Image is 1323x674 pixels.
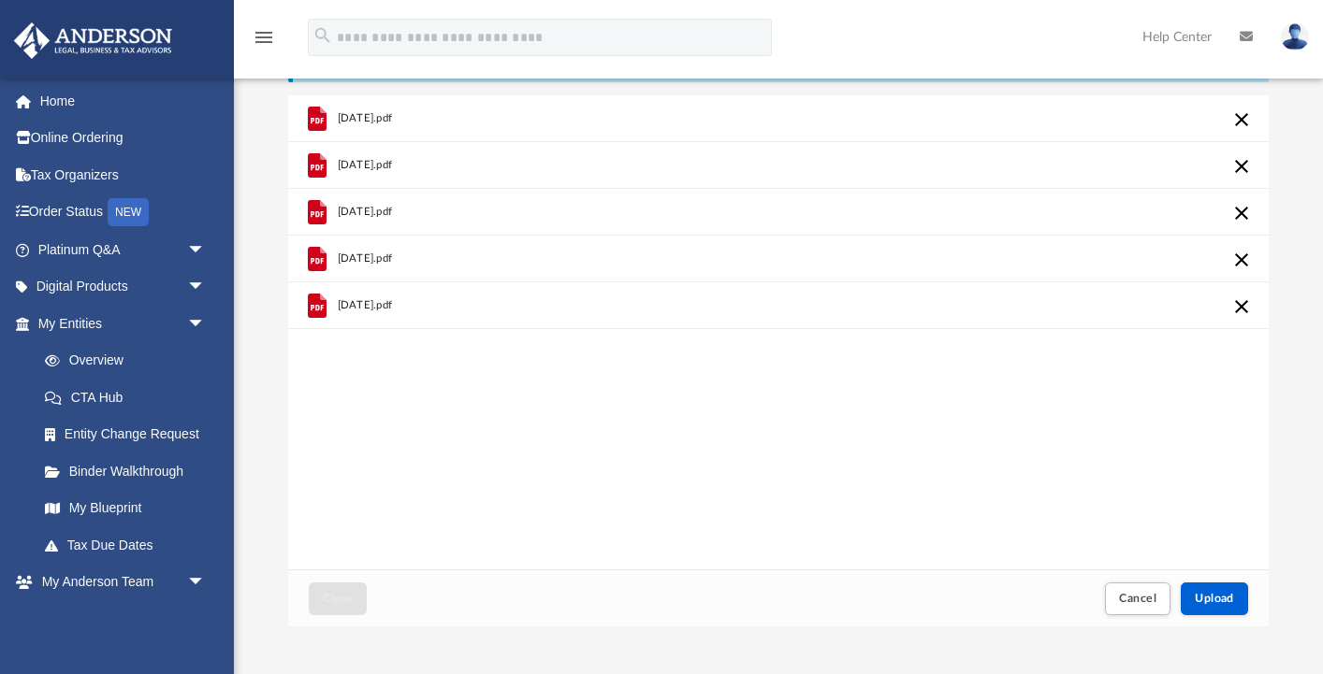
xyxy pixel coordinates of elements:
a: CTA Hub [26,379,234,416]
a: Home [13,82,234,120]
span: [DATE].pdf [338,251,393,264]
span: Cancel [1119,593,1156,604]
a: Overview [26,342,234,380]
button: Cancel this upload [1230,249,1253,271]
span: [DATE].pdf [338,111,393,123]
button: Close [309,582,367,615]
button: Cancel this upload [1230,295,1253,318]
span: arrow_drop_down [187,231,225,269]
a: My Anderson Teamarrow_drop_down [13,564,225,601]
a: My Blueprint [26,490,225,527]
button: Cancel this upload [1230,202,1253,224]
img: Anderson Advisors Platinum Portal [8,22,178,59]
button: Cancel [1105,582,1170,615]
a: menu [253,36,275,49]
a: Tax Due Dates [26,526,234,564]
a: Online Ordering [13,120,234,157]
a: Binder Walkthrough [26,452,234,490]
button: Cancel this upload [1230,108,1253,131]
span: [DATE].pdf [338,298,393,310]
span: arrow_drop_down [187,268,225,307]
a: Entity Change Request [26,416,234,453]
button: Cancel this upload [1230,155,1253,178]
img: User Pic [1281,23,1309,50]
a: Digital Productsarrow_drop_down [13,268,234,306]
a: Tax Organizers [13,156,234,194]
div: grid [288,95,1269,570]
a: Order StatusNEW [13,194,234,232]
span: arrow_drop_down [187,564,225,602]
span: Close [323,593,353,604]
i: search [313,25,333,46]
a: My Anderson Team [26,600,215,638]
div: Upload [288,95,1269,627]
span: [DATE].pdf [338,205,393,217]
div: NEW [108,198,149,226]
i: menu [253,26,275,49]
a: Platinum Q&Aarrow_drop_down [13,231,234,268]
span: [DATE].pdf [338,158,393,170]
span: arrow_drop_down [187,305,225,343]
a: My Entitiesarrow_drop_down [13,305,234,342]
